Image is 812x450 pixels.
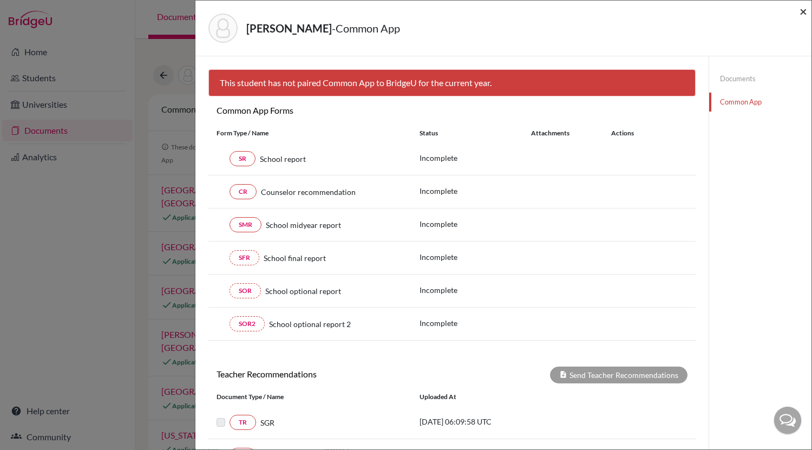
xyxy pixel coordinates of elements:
[266,219,341,231] span: School midyear report
[598,128,665,138] div: Actions
[230,316,265,331] a: SOR2
[420,152,531,164] p: Incomplete
[260,417,274,428] span: SGR
[264,252,326,264] span: School final report
[260,153,306,165] span: School report
[265,285,341,297] span: School optional report
[230,217,261,232] a: SMR
[230,250,259,265] a: SFR
[420,251,531,263] p: Incomplete
[709,93,811,112] a: Common App
[420,284,531,296] p: Incomplete
[208,369,452,379] h6: Teacher Recommendations
[420,317,531,329] p: Incomplete
[230,151,256,166] a: SR
[420,185,531,197] p: Incomplete
[420,416,566,427] p: [DATE] 06:09:58 UTC
[230,184,257,199] a: CR
[420,128,531,138] div: Status
[208,69,696,96] div: This student has not paired Common App to BridgeU for the current year.
[24,8,47,17] span: Help
[208,128,411,138] div: Form Type / Name
[411,392,574,402] div: Uploaded at
[800,3,807,19] span: ×
[261,186,356,198] span: Counselor recommendation
[269,318,351,330] span: School optional report 2
[420,218,531,230] p: Incomplete
[208,105,452,115] h6: Common App Forms
[230,415,256,430] a: TR
[246,22,332,35] strong: [PERSON_NAME]
[230,283,261,298] a: SOR
[709,69,811,88] a: Documents
[550,367,687,383] div: Send Teacher Recommendations
[208,392,411,402] div: Document Type / Name
[531,128,598,138] div: Attachments
[800,5,807,18] button: Close
[332,22,400,35] span: - Common App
